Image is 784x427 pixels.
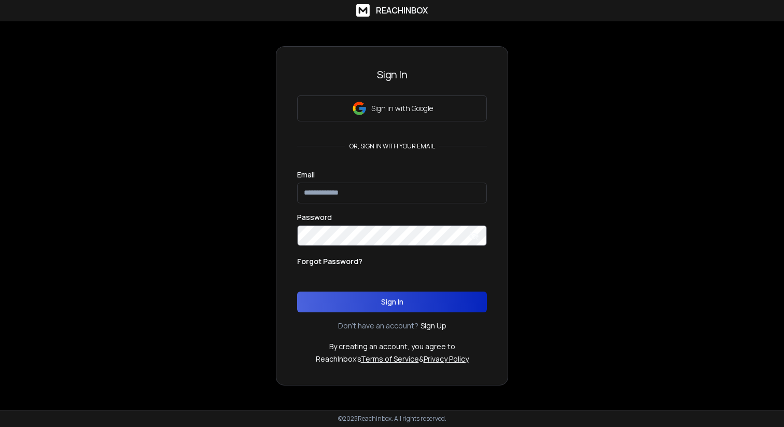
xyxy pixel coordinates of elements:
h3: Sign In [297,67,487,82]
p: or, sign in with your email [345,142,439,150]
p: ReachInbox's & [316,354,469,364]
button: Sign In [297,292,487,312]
h1: ReachInbox [376,4,428,17]
a: Privacy Policy [424,354,469,364]
p: By creating an account, you agree to [329,341,455,352]
p: © 2025 Reachinbox. All rights reserved. [338,415,446,423]
label: Password [297,214,332,221]
p: Sign in with Google [371,103,433,114]
a: Terms of Service [361,354,419,364]
label: Email [297,171,315,178]
p: Don't have an account? [338,321,418,331]
a: Sign Up [421,321,446,331]
button: Sign in with Google [297,95,487,121]
p: Forgot Password? [297,256,362,267]
a: ReachInbox [356,4,428,17]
